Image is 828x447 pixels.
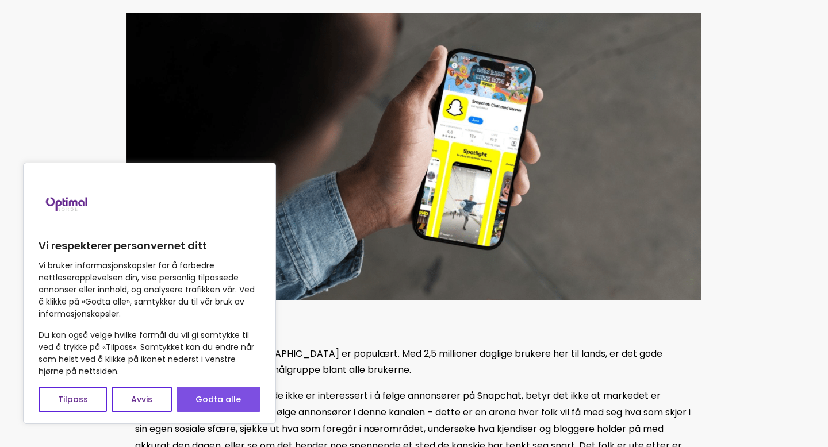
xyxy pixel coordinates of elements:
[135,347,662,377] span: Det er ingen tvil om at [GEOGRAPHIC_DATA] er populært. Med 2,5 millioner daglige brukere her til ...
[23,163,276,424] div: Vi respekterer personvernet ditt
[39,260,260,320] p: Vi bruker informasjonskapsler for å forbedre nettleseropplevelsen din, vise personlig tilpassede ...
[177,387,260,412] button: Godta alle
[39,175,96,232] img: Brand logo
[39,387,107,412] button: Tilpass
[39,239,260,253] p: Vi respekterer personvernet ditt
[39,329,260,377] p: Du kan også velge hvilke formål du vil gi samtykke til ved å trykke på «Tilpass». Samtykket kan d...
[126,13,701,300] img: snapchat annonsering
[112,387,171,412] button: Avvis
